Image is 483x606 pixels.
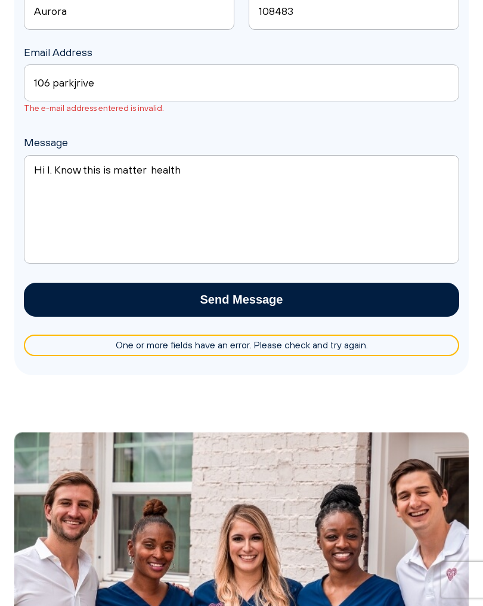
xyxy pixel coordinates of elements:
[24,64,459,101] input: Email Address
[24,46,459,115] label: Email Address
[24,335,459,356] div: One or more fields have an error. Please check and try again.
[24,136,459,166] label: Message
[24,283,459,317] input: Send Message
[24,101,459,115] span: The e-mail address entered is invalid.
[24,155,459,264] textarea: Message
